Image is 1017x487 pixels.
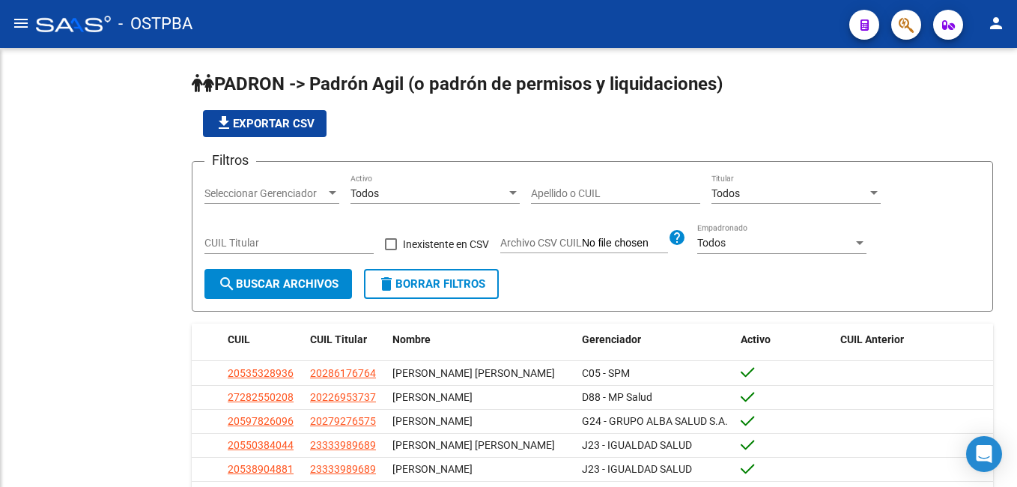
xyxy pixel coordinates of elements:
[576,324,735,356] datatable-header-cell: Gerenciador
[192,73,723,94] span: PADRON -> Padrón Agil (o padrón de permisos y liquidaciones)
[215,117,315,130] span: Exportar CSV
[228,391,294,403] span: 27282550208
[392,367,555,379] span: [PERSON_NAME] [PERSON_NAME]
[582,367,630,379] span: C05 - SPM
[228,367,294,379] span: 20535328936
[834,324,994,356] datatable-header-cell: CUIL Anterior
[840,333,904,345] span: CUIL Anterior
[582,237,668,250] input: Archivo CSV CUIL
[228,439,294,451] span: 20550384044
[582,415,728,427] span: G24 - GRUPO ALBA SALUD S.A.
[500,237,582,249] span: Archivo CSV CUIL
[304,324,386,356] datatable-header-cell: CUIL Titular
[204,150,256,171] h3: Filtros
[582,391,652,403] span: D88 - MP Salud
[228,415,294,427] span: 20597826096
[392,391,473,403] span: [PERSON_NAME]
[203,110,327,137] button: Exportar CSV
[222,324,304,356] datatable-header-cell: CUIL
[218,275,236,293] mat-icon: search
[215,114,233,132] mat-icon: file_download
[218,277,339,291] span: Buscar Archivos
[228,463,294,475] span: 20538904881
[350,187,379,199] span: Todos
[377,277,485,291] span: Borrar Filtros
[582,463,692,475] span: J23 - IGUALDAD SALUD
[582,333,641,345] span: Gerenciador
[310,333,367,345] span: CUIL Titular
[403,235,489,253] span: Inexistente en CSV
[228,333,250,345] span: CUIL
[987,14,1005,32] mat-icon: person
[364,269,499,299] button: Borrar Filtros
[966,436,1002,472] div: Open Intercom Messenger
[392,439,555,451] span: [PERSON_NAME] [PERSON_NAME]
[377,275,395,293] mat-icon: delete
[204,269,352,299] button: Buscar Archivos
[735,324,834,356] datatable-header-cell: Activo
[392,333,431,345] span: Nombre
[386,324,576,356] datatable-header-cell: Nombre
[310,439,376,451] span: 23333989689
[310,367,376,379] span: 20286176764
[711,187,740,199] span: Todos
[582,439,692,451] span: J23 - IGUALDAD SALUD
[697,237,726,249] span: Todos
[204,187,326,200] span: Seleccionar Gerenciador
[310,463,376,475] span: 23333989689
[118,7,192,40] span: - OSTPBA
[392,463,473,475] span: [PERSON_NAME]
[12,14,30,32] mat-icon: menu
[310,391,376,403] span: 20226953737
[668,229,686,246] mat-icon: help
[310,415,376,427] span: 20279276575
[392,415,473,427] span: [PERSON_NAME]
[741,333,771,345] span: Activo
